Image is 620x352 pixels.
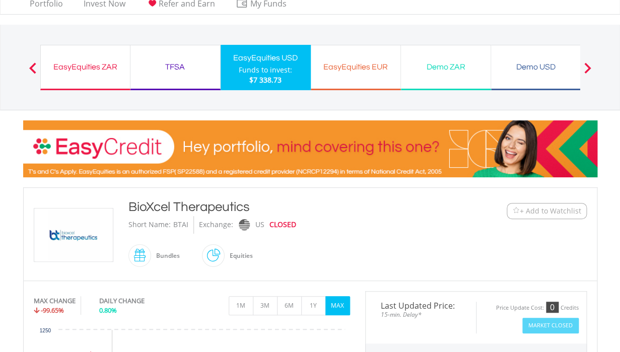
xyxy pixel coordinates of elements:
[225,244,253,268] div: Equities
[199,216,233,234] div: Exchange:
[253,296,278,315] button: 3M
[239,65,292,75] div: Funds to invest:
[496,304,544,312] div: Price Update Cost:
[317,60,394,74] div: EasyEquities EUR
[23,67,43,78] button: Previous
[325,296,350,315] button: MAX
[151,244,180,268] div: Bundles
[40,328,51,333] text: 1250
[128,216,171,234] div: Short Name:
[238,219,249,231] img: nasdaq.png
[512,207,520,215] img: Watchlist
[173,216,188,234] div: BTAI
[47,60,124,74] div: EasyEquities ZAR
[507,203,587,219] button: Watchlist + Add to Watchlist
[41,306,64,315] span: -99.65%
[546,302,559,313] div: 0
[99,296,178,306] div: DAILY CHANGE
[36,208,111,261] img: EQU.US.BTAI.png
[128,198,445,216] div: BioXcel Therapeutics
[522,318,579,333] button: Market Closed
[497,60,575,74] div: Demo USD
[269,216,296,234] div: CLOSED
[99,306,117,315] span: 0.80%
[373,302,468,310] span: Last Updated Price:
[407,60,485,74] div: Demo ZAR
[277,296,302,315] button: 6M
[255,216,264,234] div: US
[229,296,253,315] button: 1M
[373,310,468,319] span: 15-min. Delay*
[520,206,581,216] span: + Add to Watchlist
[249,75,282,85] span: $7 338.73
[34,296,76,306] div: MAX CHANGE
[227,51,305,65] div: EasyEquities USD
[136,60,214,74] div: TFSA
[561,304,579,312] div: Credits
[23,120,597,177] img: EasyCredit Promotion Banner
[577,67,597,78] button: Next
[301,296,326,315] button: 1Y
